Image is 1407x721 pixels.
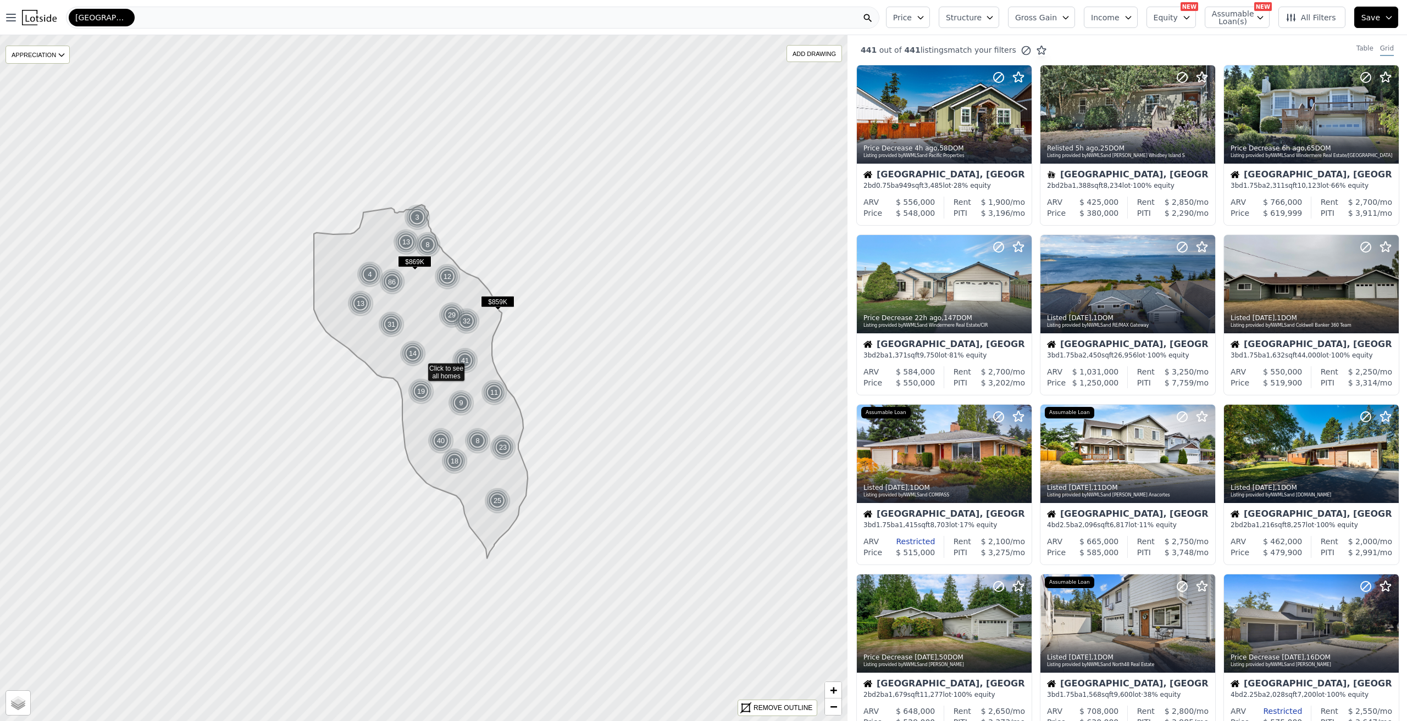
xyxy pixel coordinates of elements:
[919,691,943,698] span: 11,277
[1040,65,1215,226] a: Relisted 5h ago,25DOMListing provided byNWMLSand [PERSON_NAME] Whidbey Island SMobile[GEOGRAPHIC_...
[414,232,441,258] div: 8
[1072,182,1091,189] span: 1,388
[954,536,971,547] div: Rent
[1047,483,1210,492] div: Listed , 11 DOM
[919,351,938,359] span: 9,750
[971,706,1025,717] div: /mo
[1231,547,1249,558] div: Price
[1231,197,1246,208] div: ARV
[863,181,1025,190] div: 2 bd 0.75 ba sqft lot · 28% equity
[357,261,384,288] img: g1.png
[863,662,1026,668] div: Listing provided by NWMLS and [PERSON_NAME]
[1338,706,1392,717] div: /mo
[889,351,907,359] span: 1,371
[1231,679,1239,688] img: House
[981,198,1010,206] span: $ 1,900
[1047,366,1062,377] div: ARV
[863,170,872,179] img: House
[1084,7,1138,28] button: Income
[464,428,491,454] div: 8
[1266,182,1285,189] span: 2,311
[1047,314,1210,322] div: Listed , 1 DOM
[981,367,1010,376] span: $ 2,700
[896,209,935,217] span: $ 548,000
[378,311,405,338] img: g1.png
[1338,197,1392,208] div: /mo
[1263,209,1302,217] span: $ 619,999
[1321,547,1334,558] div: PITI
[1154,12,1178,23] span: Equity
[1047,536,1062,547] div: ARV
[1263,198,1302,206] span: $ 766,000
[1114,351,1137,359] span: 26,956
[1231,170,1239,179] img: House
[899,521,918,529] span: 1,415
[954,208,967,219] div: PITI
[896,198,935,206] span: $ 556,000
[863,208,882,219] div: Price
[1263,378,1302,387] span: $ 519,900
[825,682,841,698] a: Zoom in
[378,267,407,295] img: g2.png
[1286,12,1336,23] span: All Filters
[439,302,465,328] div: 29
[481,379,507,406] div: 11
[861,46,877,54] span: 441
[1298,182,1321,189] span: 10,123
[1165,548,1194,557] span: $ 3,748
[1072,378,1119,387] span: $ 1,250,000
[1165,707,1194,716] span: $ 2,800
[971,197,1025,208] div: /mo
[393,229,419,255] div: 13
[1047,510,1056,518] img: House
[1155,197,1209,208] div: /mo
[439,302,466,328] img: g1.png
[954,366,971,377] div: Rent
[971,536,1025,547] div: /mo
[484,488,511,514] img: g1.png
[1231,208,1249,219] div: Price
[1155,366,1209,377] div: /mo
[1263,537,1302,546] span: $ 462,000
[754,703,812,713] div: REMOVE OUTLINE
[1047,679,1209,690] div: [GEOGRAPHIC_DATA], [GEOGRAPHIC_DATA]
[1263,548,1302,557] span: $ 479,900
[1137,536,1155,547] div: Rent
[1114,691,1133,698] span: 9,600
[1078,521,1097,529] span: 2,096
[448,390,475,416] img: g1.png
[1231,144,1393,153] div: Price Decrease , 65 DOM
[1231,153,1393,159] div: Listing provided by NWMLS and Windermere Real Estate/[GEOGRAPHIC_DATA]
[902,46,921,54] span: 441
[481,296,514,312] div: $859K
[441,448,468,474] div: 18
[1321,536,1338,547] div: Rent
[830,683,837,697] span: +
[1047,170,1056,179] img: Mobile
[1287,521,1305,529] span: 8,257
[400,340,426,367] div: 14
[915,314,941,322] time: 2025-08-15 23:50
[981,537,1010,546] span: $ 2,100
[847,44,1047,56] div: out of listings
[896,548,935,557] span: $ 515,000
[1231,510,1392,521] div: [GEOGRAPHIC_DATA], [GEOGRAPHIC_DATA]
[863,679,872,688] img: House
[1231,366,1246,377] div: ARV
[490,434,517,461] img: g1.png
[1212,10,1247,25] span: Assumable Loan(s)
[5,46,70,64] div: APPRECIATION
[830,700,837,713] span: −
[1137,366,1155,377] div: Rent
[1356,44,1373,56] div: Table
[896,378,935,387] span: $ 550,000
[1231,679,1392,690] div: [GEOGRAPHIC_DATA], [GEOGRAPHIC_DATA]
[1321,706,1338,717] div: Rent
[981,548,1010,557] span: $ 3,275
[1110,521,1128,529] span: 6,817
[1165,537,1194,546] span: $ 2,750
[452,348,478,374] div: 41
[1231,662,1393,668] div: Listing provided by NWMLS and [PERSON_NAME]
[939,7,999,28] button: Structure
[967,377,1025,388] div: /mo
